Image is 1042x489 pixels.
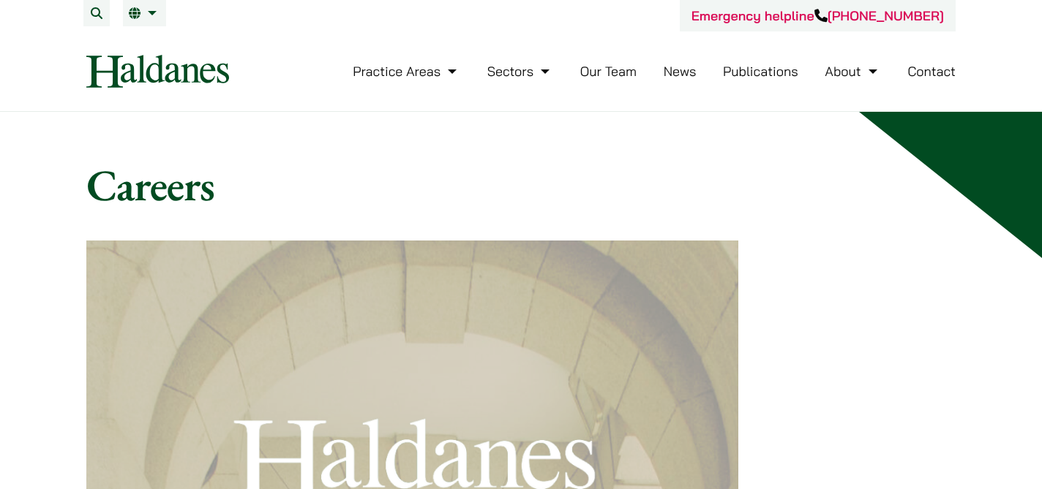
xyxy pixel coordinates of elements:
[825,63,880,80] a: About
[580,63,637,80] a: Our Team
[907,63,956,80] a: Contact
[86,159,956,211] h1: Careers
[691,7,944,24] a: Emergency helpline[PHONE_NUMBER]
[487,63,553,80] a: Sectors
[353,63,460,80] a: Practice Areas
[723,63,798,80] a: Publications
[664,63,697,80] a: News
[129,7,160,19] a: EN
[86,55,229,88] img: Logo of Haldanes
